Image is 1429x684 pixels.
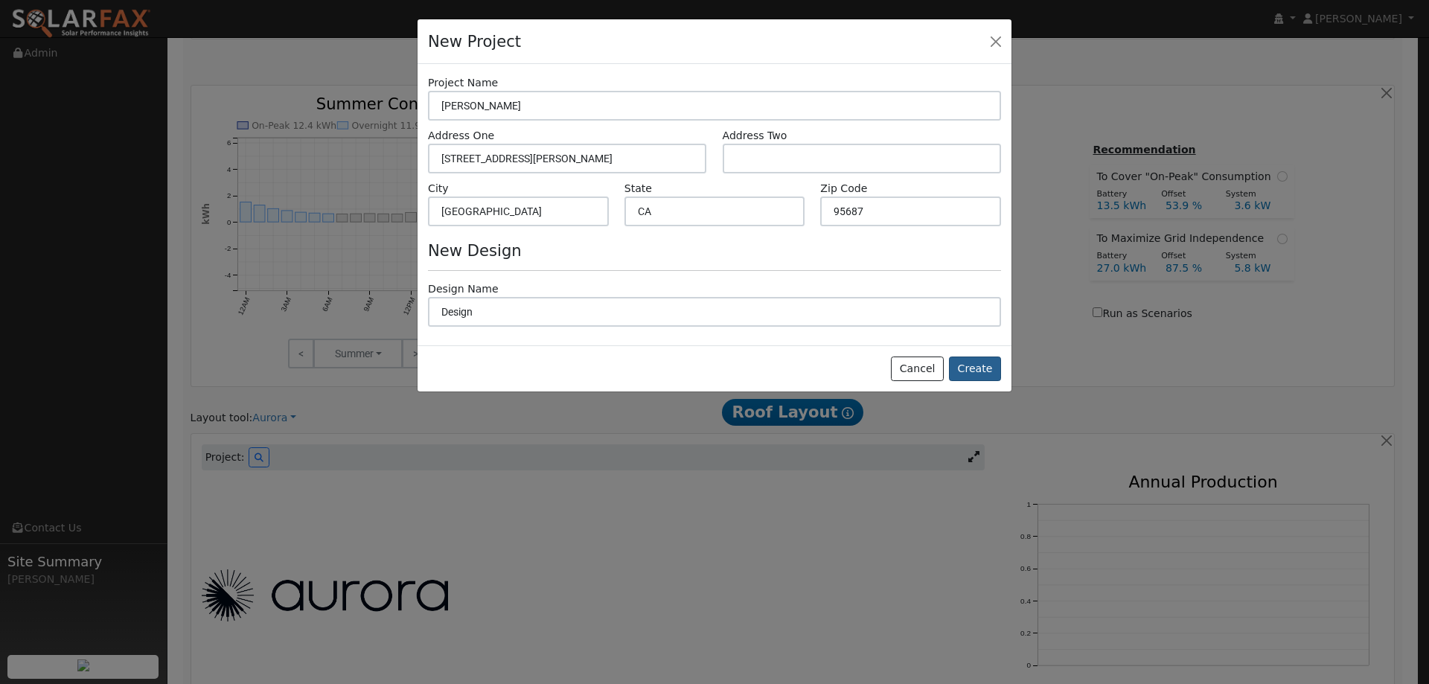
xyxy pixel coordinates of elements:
[949,357,1001,382] button: Create
[428,241,1001,260] h4: New Design
[428,181,449,196] label: City
[820,181,867,196] label: Zip Code
[428,30,521,54] h4: New Project
[428,75,498,91] label: Project Name
[428,128,494,144] label: Address One
[624,181,652,196] label: State
[428,281,499,297] label: Design Name
[891,357,944,382] button: Cancel
[723,128,787,144] label: Address Two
